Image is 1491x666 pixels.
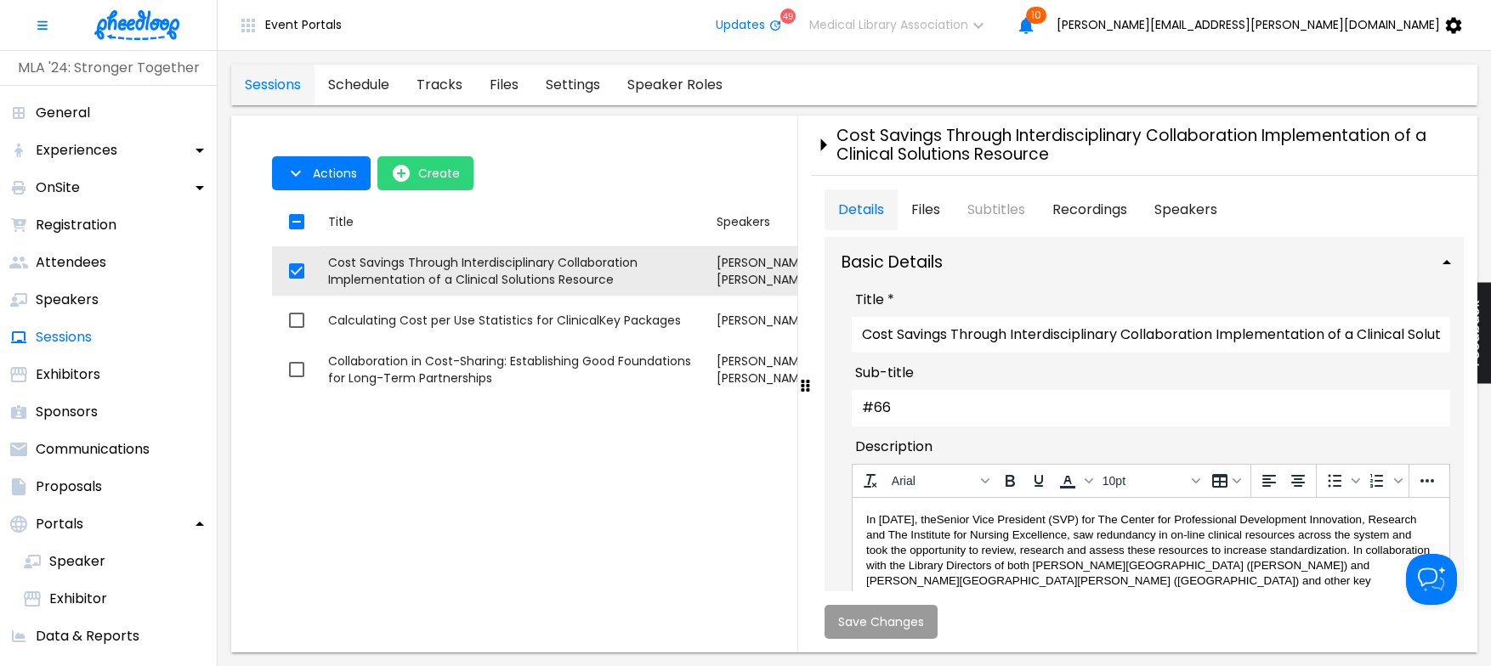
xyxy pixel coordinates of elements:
p: Attendees [36,252,106,273]
div: Basic Details [825,237,1464,286]
div: Calculating Cost per Use Statistics for ClinicalKey Packages [328,312,703,329]
p: Proposals [36,477,102,497]
button: More... [1413,466,1442,495]
a: sessions-tab-settings [532,65,614,105]
div: drag-to-resize [797,116,811,652]
button: close-drawer [811,128,836,162]
div: Cost Savings Through Interdisciplinary Collaboration Implementation of a Clinical Solutions Resource [328,254,703,288]
iframe: Help Scout Beacon - Open [1406,554,1457,605]
h3: Cost Savings Through Interdisciplinary Collaboration Implementation of a Clinical Solutions Resource [836,127,1477,163]
div: [PERSON_NAME], [PERSON_NAME] [717,254,866,288]
div: simple tabs example [825,189,1464,230]
p: Sessions [36,327,92,347]
div: Text color [1053,466,1096,495]
button: open-Create [377,156,473,190]
div: Collaboration in Cost-Sharing: Establishing Good Foundations for Long-Term Partnerships [328,353,703,387]
button: Table [1206,466,1247,495]
span: Actions [313,166,357,180]
div: sessions tabs [231,65,736,105]
div: [PERSON_NAME] [717,312,866,329]
span: [PERSON_NAME][EMAIL_ADDRESS][PERSON_NAME][DOMAIN_NAME] [1057,18,1440,31]
img: logo [94,10,179,40]
div: Speakers [717,212,866,232]
div: Title [328,212,354,233]
button: tab-Recordings [1039,189,1141,230]
button: Save Changes [825,605,938,639]
p: MLA '24: Stronger Together [7,58,210,78]
button: Align left [1255,466,1284,495]
button: Sort [321,206,360,238]
button: Updates49 [702,8,796,42]
div: 49 [780,8,796,24]
div: Description [855,437,933,457]
p: Speaker [49,551,105,572]
button: Medical Library Association [796,8,1009,42]
span: Medical Library Association [809,18,968,31]
p: Exhibitor [49,589,107,609]
button: [PERSON_NAME][EMAIL_ADDRESS][PERSON_NAME][DOMAIN_NAME] [1043,8,1484,42]
span: Sub-title [855,363,914,383]
p: OnSite [36,178,80,198]
p: Speakers [36,290,99,310]
button: Font sizes [1096,466,1206,495]
span: Create [418,166,460,180]
button: Event Portals [224,8,355,42]
p: Portals [36,514,83,534]
div: Bullet list [1320,466,1363,495]
svg: Drag to resize [800,379,811,392]
a: sessions-tab-schedule [315,65,403,105]
span: Title * [855,290,894,310]
span: Event Portals [265,18,342,31]
button: Align center [1284,466,1312,495]
p: Experiences [36,140,117,161]
button: tab-Files [898,189,954,230]
p: Sponsors [36,402,98,422]
span: 10 [1026,7,1046,24]
a: sessions-tab-sessions [231,65,315,105]
span: 10pt [1103,474,1186,488]
p: Communications [36,439,150,460]
span: Save Changes [838,615,924,629]
p: Data & Reports [36,626,139,646]
button: 10 [1009,8,1043,42]
button: Fonts [885,466,995,495]
button: Clear formatting [856,466,885,495]
button: Bold [995,466,1024,495]
a: sessions-tab-tracks [403,65,476,105]
p: Exhibitors [36,364,100,385]
a: sessions-tab-speaker roles [614,65,736,105]
span: Arial [892,474,975,488]
button: tab-Speakers [1141,189,1231,230]
button: Underline [1024,466,1053,495]
p: Registration [36,215,116,235]
span: Feedback [1466,300,1482,367]
div: Numbered list [1363,466,1405,495]
p: General [36,103,90,123]
a: Speaker [14,543,217,580]
button: tab-Details [825,189,898,230]
a: Exhibitor [14,580,217,618]
a: sessions-tab-files [476,65,532,105]
span: Recorded video must be uploaded in order to upload subtitles [954,189,1039,230]
div: [PERSON_NAME], [PERSON_NAME] [717,353,866,387]
span: Updates [716,18,765,31]
button: Actions [272,156,371,190]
